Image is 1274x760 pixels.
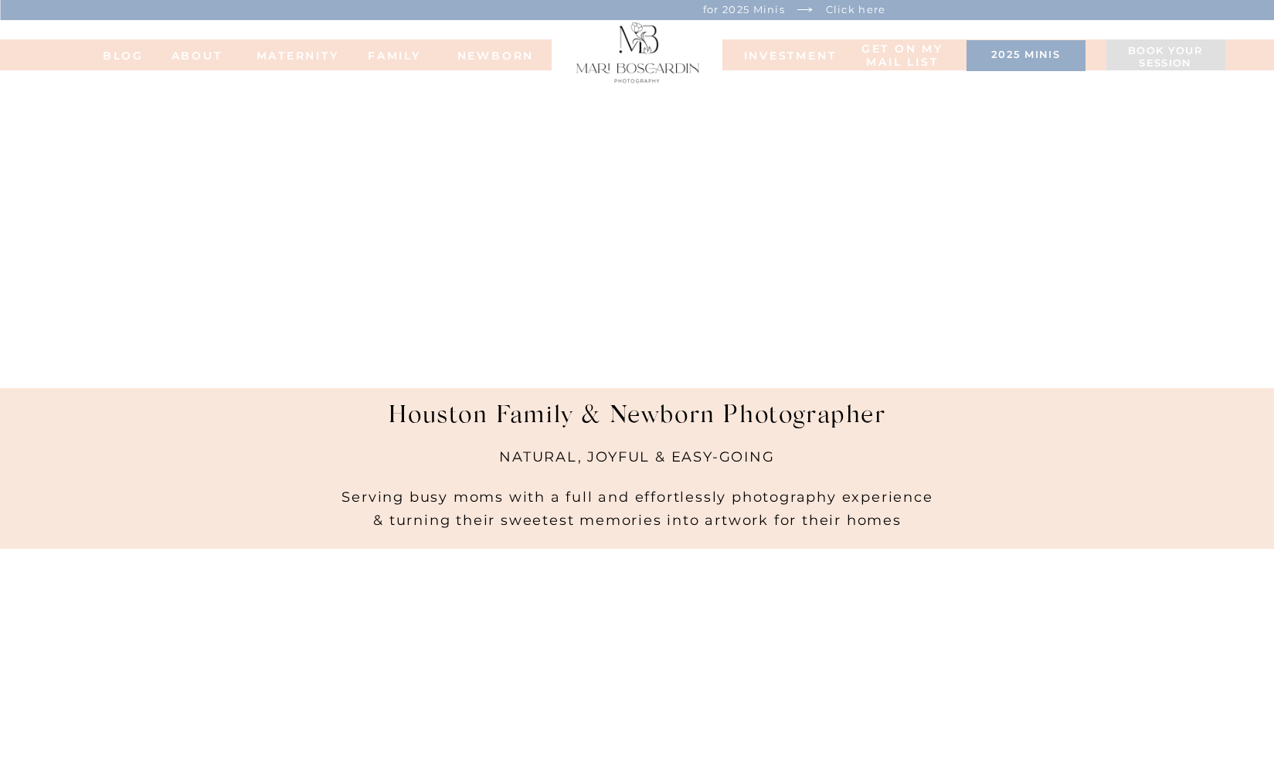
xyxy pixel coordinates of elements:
[93,49,155,60] a: BLOG
[744,49,821,60] a: INVESTMENT
[321,462,954,548] h2: Serving busy moms with a full and effortlessly photography experience & turning their sweetest me...
[1114,45,1218,71] a: Book your session
[256,49,318,60] a: MATERNITY
[974,49,1078,64] a: 2025 minis
[338,401,937,445] h1: Houston Family & Newborn Photographer
[431,445,844,478] h2: NATURAL, JOYFUL & EASY-GOING
[859,43,946,70] a: Get on my MAIL list
[364,49,426,60] a: FAMILy
[452,49,540,60] a: NEWBORN
[155,49,240,60] a: ABOUT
